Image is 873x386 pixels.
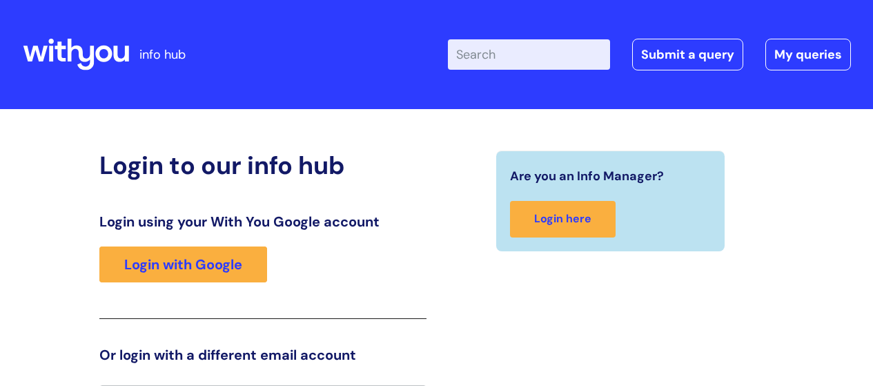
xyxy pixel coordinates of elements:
[510,201,616,238] a: Login here
[448,39,610,70] input: Search
[99,247,267,282] a: Login with Google
[99,151,426,180] h2: Login to our info hub
[632,39,743,70] a: Submit a query
[765,39,851,70] a: My queries
[99,347,426,363] h3: Or login with a different email account
[139,44,186,66] p: info hub
[510,165,664,187] span: Are you an Info Manager?
[99,213,426,230] h3: Login using your With You Google account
